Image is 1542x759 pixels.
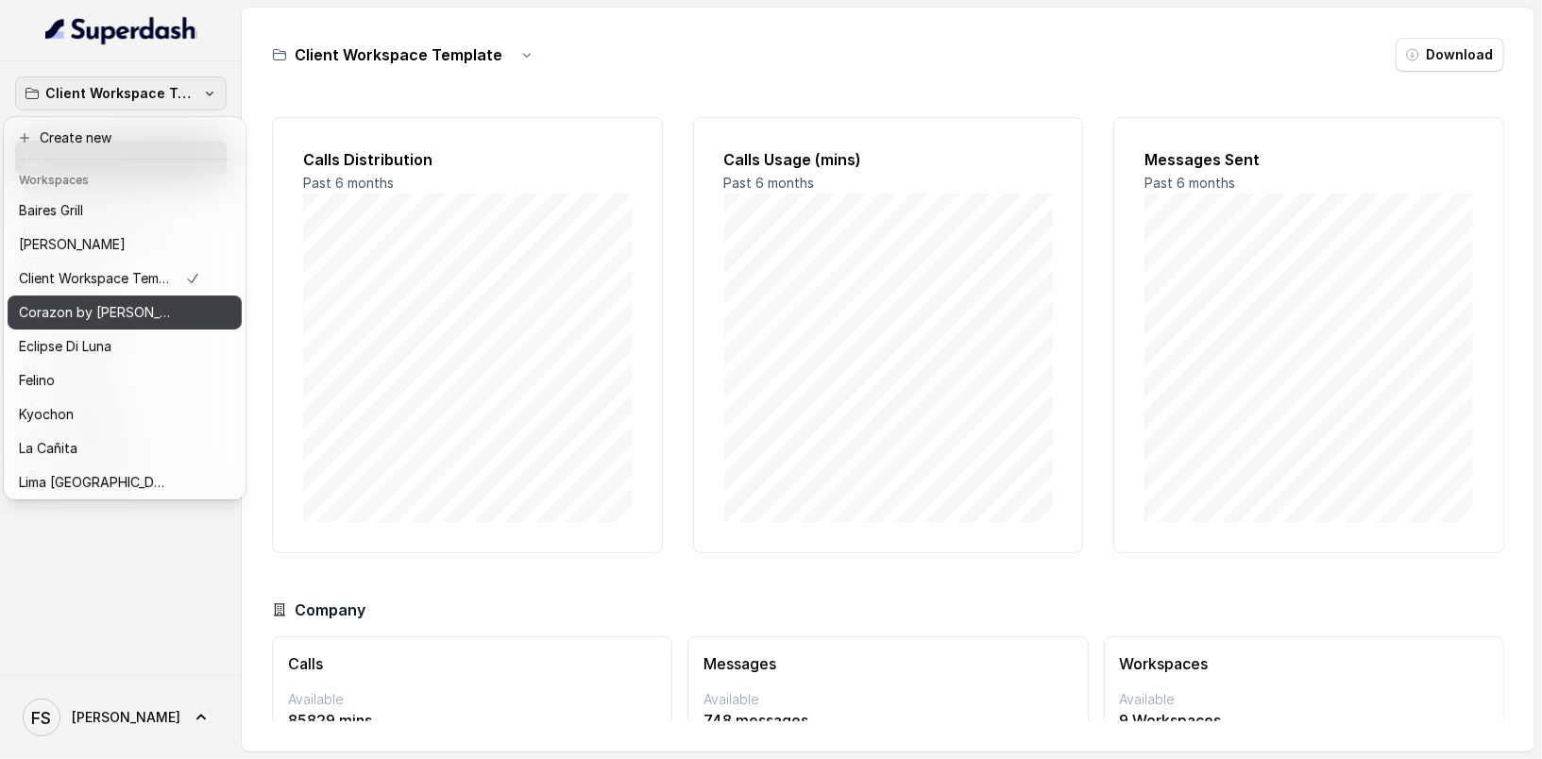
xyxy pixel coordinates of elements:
p: La Cañita [19,437,77,460]
p: [PERSON_NAME] [19,233,126,256]
p: Felino [19,369,55,392]
p: Corazon by [PERSON_NAME] [19,301,170,324]
button: Client Workspace Template [15,76,227,110]
p: Kyochon [19,403,74,426]
header: Workspaces [8,163,242,194]
p: Client Workspace Template [19,267,170,290]
p: Client Workspace Template [45,82,196,105]
p: Eclipse Di Luna [19,335,111,358]
button: Create new [8,121,242,155]
div: Client Workspace Template [4,117,246,499]
p: Baires Grill [19,199,83,222]
p: Lima [GEOGRAPHIC_DATA] [19,471,170,494]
